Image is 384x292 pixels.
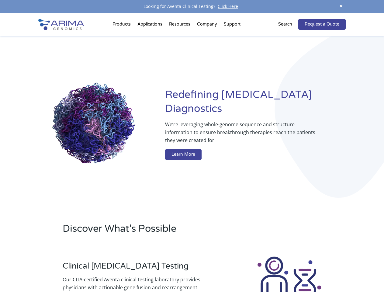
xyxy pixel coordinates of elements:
div: Looking for Aventa Clinical Testing? [38,2,345,10]
p: We’re leveraging whole-genome sequence and structure information to ensure breakthrough therapies... [165,120,321,149]
iframe: Chat Widget [354,263,384,292]
a: Learn More [165,149,202,160]
p: Search [278,20,292,28]
a: Request a Quote [298,19,346,30]
h2: Discover What’s Possible [63,222,265,240]
img: Arima-Genomics-logo [38,19,84,30]
a: Click Here [215,3,240,9]
h1: Redefining [MEDICAL_DATA] Diagnostics [165,88,346,120]
h3: Clinical [MEDICAL_DATA] Testing [63,261,216,276]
